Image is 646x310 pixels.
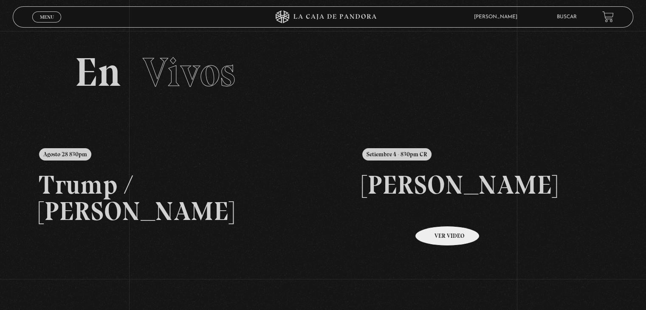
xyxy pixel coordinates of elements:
[37,21,57,27] span: Cerrar
[557,14,577,20] a: Buscar
[143,48,235,96] span: Vivos
[602,11,614,23] a: View your shopping cart
[470,14,526,20] span: [PERSON_NAME]
[40,14,54,20] span: Menu
[75,52,571,93] h2: En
